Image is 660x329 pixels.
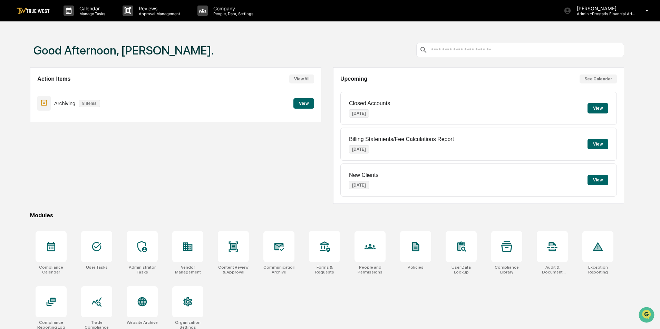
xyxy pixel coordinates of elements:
[4,84,47,97] a: 🖐️Preclearance
[127,265,158,275] div: Administrator Tasks
[57,87,86,94] span: Attestations
[14,100,43,107] span: Data Lookup
[349,172,378,178] p: New Clients
[36,265,67,275] div: Compliance Calendar
[23,53,113,60] div: Start new chat
[537,265,568,275] div: Audit & Document Logs
[74,11,109,16] p: Manage Tasks
[638,306,657,325] iframe: Open customer support
[17,8,50,14] img: logo
[571,11,635,16] p: Admin • Prostatis Financial Advisors
[293,98,314,109] button: View
[263,265,294,275] div: Communications Archive
[571,6,635,11] p: [PERSON_NAME]
[491,265,522,275] div: Compliance Library
[7,101,12,106] div: 🔎
[340,76,367,82] h2: Upcoming
[349,181,369,189] p: [DATE]
[127,320,158,325] div: Website Archive
[7,14,126,26] p: How can we help?
[133,6,184,11] p: Reviews
[582,265,613,275] div: Exception Reporting
[4,97,46,110] a: 🔎Data Lookup
[408,265,424,270] div: Policies
[47,84,88,97] a: 🗄️Attestations
[33,43,214,57] h1: Good Afternoon, [PERSON_NAME].
[117,55,126,63] button: Start new chat
[208,6,257,11] p: Company
[588,103,608,113] button: View
[218,265,249,275] div: Content Review & Approval
[49,117,84,122] a: Powered byPylon
[7,88,12,93] div: 🖐️
[588,139,608,149] button: View
[74,6,109,11] p: Calendar
[208,11,257,16] p: People, Data, Settings
[50,88,56,93] div: 🗄️
[349,109,369,118] p: [DATE]
[588,175,608,185] button: View
[37,76,70,82] h2: Action Items
[349,100,390,107] p: Closed Accounts
[349,145,369,153] p: [DATE]
[54,100,76,106] p: Archiving
[86,265,108,270] div: User Tasks
[14,87,45,94] span: Preclearance
[7,53,19,65] img: 1746055101610-c473b297-6a78-478c-a979-82029cc54cd1
[69,117,84,122] span: Pylon
[79,100,100,107] p: 8 items
[309,265,340,275] div: Forms & Requests
[30,212,624,219] div: Modules
[355,265,386,275] div: People and Permissions
[349,136,454,142] p: Billing Statements/Fee Calculations Report
[580,74,617,83] button: See Calendar
[446,265,477,275] div: User Data Lookup
[289,74,314,83] button: View All
[23,60,87,65] div: We're available if you need us!
[172,265,203,275] div: Vendor Management
[133,11,184,16] p: Approval Management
